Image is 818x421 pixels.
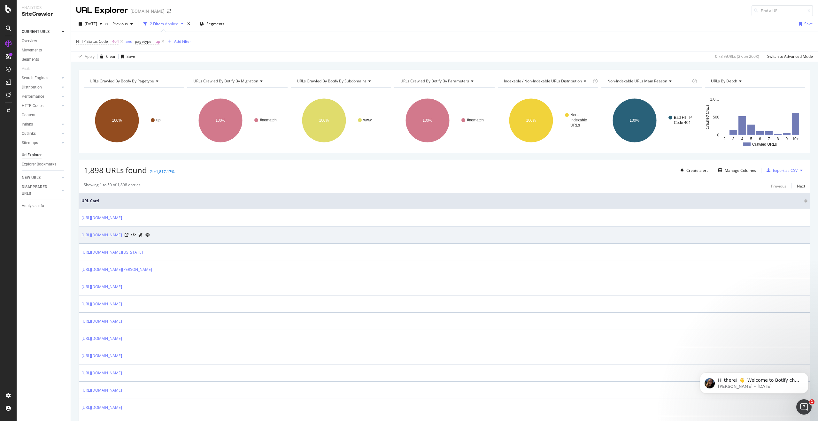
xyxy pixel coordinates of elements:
[22,103,60,109] a: HTTP Codes
[797,183,805,189] div: Next
[22,56,66,63] a: Segments
[97,51,116,62] button: Clear
[796,19,813,29] button: Save
[713,115,719,119] text: 500
[126,38,132,44] button: and
[81,353,122,359] a: [URL][DOMAIN_NAME]
[81,404,122,411] a: [URL][DOMAIN_NAME]
[167,9,171,13] div: arrow-right-arrow-left
[809,399,814,404] span: 1
[601,93,702,148] svg: A chart.
[22,152,42,158] div: Url Explorer
[716,166,756,174] button: Manage Columns
[85,54,95,59] div: Apply
[192,76,282,86] h4: URLs Crawled By Botify By migration
[112,118,122,123] text: 100%
[81,370,122,376] a: [URL][DOMAIN_NAME]
[156,118,161,122] text: up
[22,203,44,209] div: Analysis Info
[81,318,122,325] a: [URL][DOMAIN_NAME]
[723,137,726,141] text: 2
[526,118,536,123] text: 100%
[22,93,60,100] a: Performance
[138,232,143,238] a: AI Url Details
[22,84,60,91] a: Distribution
[297,78,367,84] span: URLs Crawled By Botify By subdomains
[498,93,598,148] svg: A chart.
[126,39,132,44] div: and
[319,118,329,123] text: 100%
[22,84,42,91] div: Distribution
[710,97,719,102] text: 1,0…
[768,137,770,141] text: 7
[804,21,813,27] div: Save
[22,103,43,109] div: HTTP Codes
[629,118,639,123] text: 100%
[394,93,495,148] div: A chart.
[710,76,799,86] h4: URLs by Depth
[135,39,151,44] span: pagetype
[22,112,35,119] div: Content
[750,137,752,141] text: 5
[112,37,119,46] span: 404
[767,54,813,59] div: Switch to Advanced Mode
[796,399,812,415] iframe: Intercom live chat
[81,301,122,307] a: [URL][DOMAIN_NAME]
[764,165,798,175] button: Export as CSV
[81,284,122,290] a: [URL][DOMAIN_NAME]
[296,76,385,86] h4: URLs Crawled By Botify By subdomains
[76,39,108,44] span: HTTP Status Code
[22,112,66,119] a: Content
[503,76,591,86] h4: Indexable / Non-Indexable URLs Distribution
[792,137,799,141] text: 10+
[570,113,579,117] text: Non-
[773,168,798,173] div: Export as CSV
[765,51,813,62] button: Switch to Advanced Mode
[81,387,122,394] a: [URL][DOMAIN_NAME]
[22,174,41,181] div: NEW URLS
[76,51,95,62] button: Apply
[785,137,788,141] text: 9
[705,93,805,148] svg: A chart.
[154,169,174,174] div: +1,817.17%
[467,118,484,122] text: #nomatch
[76,19,105,29] button: [DATE]
[797,182,805,190] button: Next
[759,137,761,141] text: 6
[131,233,136,237] button: View HTML Source
[570,118,587,122] text: Indexable
[84,93,184,148] div: A chart.
[174,39,191,44] div: Add Filter
[85,21,97,27] span: 2025 Sep. 22nd
[22,93,44,100] div: Performance
[81,249,143,256] a: [URL][DOMAIN_NAME][US_STATE]
[732,137,735,141] text: 3
[156,37,160,46] span: up
[22,28,50,35] div: CURRENT URLS
[152,39,155,44] span: =
[22,65,31,72] div: Visits
[715,54,759,59] div: 0.73 % URLs ( 2K on 260K )
[22,203,66,209] a: Analysis Info
[606,76,691,86] h4: Non-Indexable URLs Main Reason
[22,130,36,137] div: Outlinks
[166,38,191,45] button: Add Filter
[291,93,391,148] svg: A chart.
[187,93,288,148] div: A chart.
[399,76,489,86] h4: URLs Crawled By Botify By parameters
[752,142,777,147] text: Crawled URLs
[145,232,150,238] a: URL Inspection
[22,121,33,128] div: Inlinks
[260,118,277,122] text: #nomatch
[90,78,154,84] span: URLs Crawled By Botify By pagetype
[22,184,54,197] div: DISAPPEARED URLS
[22,11,66,18] div: SiteCrawler
[725,168,756,173] div: Manage Columns
[771,183,786,189] div: Previous
[89,76,178,86] h4: URLs Crawled By Botify By pagetype
[705,105,710,129] text: Crawled URLs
